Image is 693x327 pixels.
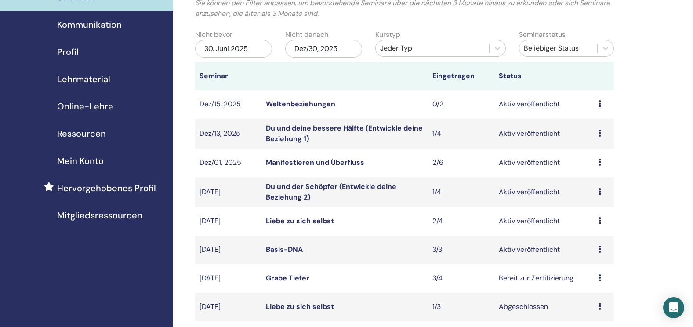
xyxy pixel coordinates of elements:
[285,40,362,58] div: Dez/30, 2025
[266,302,334,311] a: Liebe zu sich selbst
[195,177,261,207] td: [DATE]
[266,273,309,283] a: Grabe Tiefer
[285,29,328,40] label: Nicht danach
[494,119,594,149] td: Aktiv veröffentlicht
[57,209,142,222] span: Mitgliedsressourcen
[494,177,594,207] td: Aktiv veröffentlicht
[266,158,364,167] a: Manifestieren und Überfluss
[375,29,400,40] label: Kurstyp
[266,182,396,202] a: Du und der Schöpfer (Entwickle deine Beziehung 2)
[494,236,594,264] td: Aktiv veröffentlicht
[428,207,494,236] td: 2/4
[494,207,594,236] td: Aktiv veröffentlicht
[494,90,594,119] td: Aktiv veröffentlicht
[57,182,156,195] span: Hervorgehobenes Profil
[57,73,110,86] span: Lehrmaterial
[380,43,485,54] div: Jeder Typ
[494,293,594,321] td: Abgeschlossen
[266,216,334,225] a: Liebe zu sich selbst
[57,127,106,140] span: Ressourcen
[428,90,494,119] td: 0/2
[428,177,494,207] td: 1/4
[57,100,113,113] span: Online-Lehre
[266,245,303,254] a: Basis-DNA
[428,119,494,149] td: 1/4
[266,124,423,143] a: Du und deine bessere Hälfte (Entwickle deine Beziehung 1)
[494,62,594,90] th: Status
[266,99,335,109] a: Weltenbeziehungen
[524,43,593,54] div: Beliebiger Status
[428,236,494,264] td: 3/3
[195,264,261,293] td: [DATE]
[519,29,566,40] label: Seminarstatus
[428,62,494,90] th: Eingetragen
[57,154,104,167] span: Mein Konto
[195,62,261,90] th: Seminar
[494,149,594,177] td: Aktiv veröffentlicht
[195,29,232,40] label: Nicht bevor
[57,18,122,31] span: Kommunikation
[428,149,494,177] td: 2/6
[195,90,261,119] td: Dez/15, 2025
[195,236,261,264] td: [DATE]
[428,264,494,293] td: 3/4
[195,119,261,149] td: Dez/13, 2025
[195,40,272,58] div: 30. Juni 2025
[57,45,79,58] span: Profil
[428,293,494,321] td: 1/3
[195,293,261,321] td: [DATE]
[663,297,684,318] div: Öffnen Sie den Intercom Messenger
[195,149,261,177] td: Dez/01, 2025
[494,264,594,293] td: Bereit zur Zertifizierung
[195,207,261,236] td: [DATE]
